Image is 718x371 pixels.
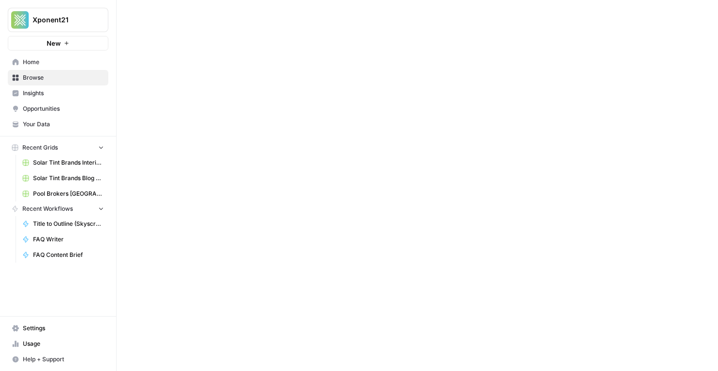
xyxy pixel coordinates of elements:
[8,352,108,367] button: Help + Support
[18,247,108,263] a: FAQ Content Brief
[47,38,61,48] span: New
[8,36,108,51] button: New
[22,143,58,152] span: Recent Grids
[33,174,104,183] span: Solar Tint Brands Blog Workflows
[33,235,104,244] span: FAQ Writer
[11,11,29,29] img: Xponent21 Logo
[8,70,108,85] a: Browse
[23,89,104,98] span: Insights
[23,73,104,82] span: Browse
[18,155,108,170] a: Solar Tint Brands Interior Page Content
[8,320,108,336] a: Settings
[23,120,104,129] span: Your Data
[23,355,104,364] span: Help + Support
[8,336,108,352] a: Usage
[22,204,73,213] span: Recent Workflows
[18,170,108,186] a: Solar Tint Brands Blog Workflows
[33,15,91,25] span: Xponent21
[8,54,108,70] a: Home
[33,158,104,167] span: Solar Tint Brands Interior Page Content
[18,186,108,202] a: Pool Brokers [GEOGRAPHIC_DATA]
[33,189,104,198] span: Pool Brokers [GEOGRAPHIC_DATA]
[18,232,108,247] a: FAQ Writer
[33,219,104,228] span: Title to Outline (Skyscraper Test)
[23,104,104,113] span: Opportunities
[8,101,108,117] a: Opportunities
[18,216,108,232] a: Title to Outline (Skyscraper Test)
[33,251,104,259] span: FAQ Content Brief
[8,117,108,132] a: Your Data
[23,58,104,67] span: Home
[8,140,108,155] button: Recent Grids
[8,8,108,32] button: Workspace: Xponent21
[23,324,104,333] span: Settings
[8,85,108,101] a: Insights
[8,202,108,216] button: Recent Workflows
[23,339,104,348] span: Usage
